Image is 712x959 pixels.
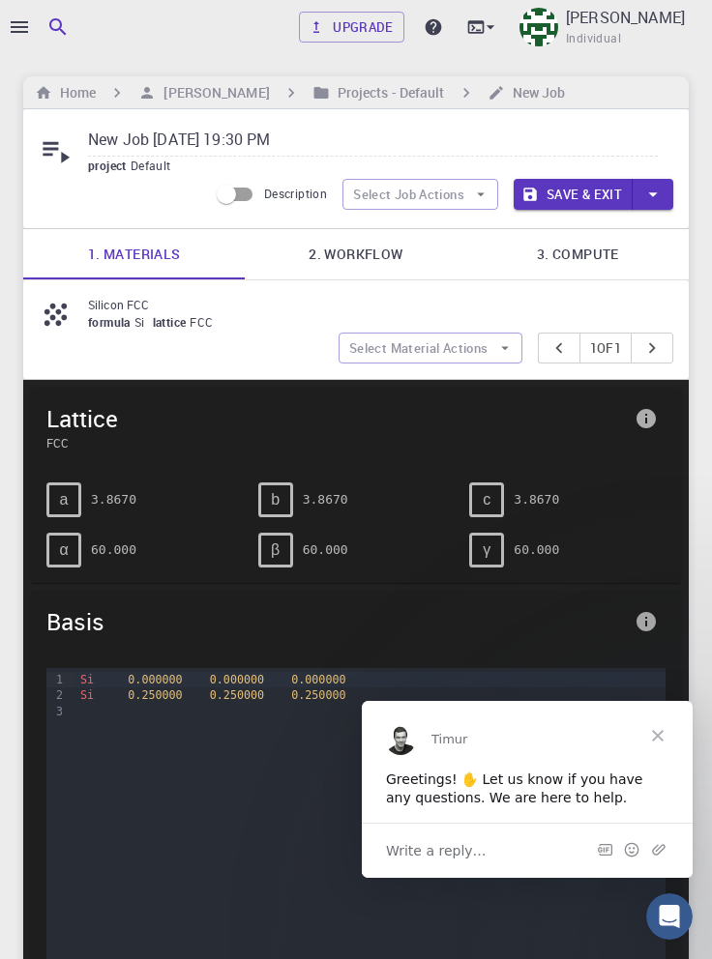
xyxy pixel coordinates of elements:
[31,82,569,103] nav: breadcrumb
[156,82,269,103] h6: [PERSON_NAME]
[46,606,627,637] span: Basis
[566,6,685,29] p: [PERSON_NAME]
[362,701,693,878] iframe: Intercom live chat message
[52,82,96,103] h6: Home
[291,688,345,702] span: 0.250000
[264,186,327,201] span: Description
[59,541,68,559] span: α
[153,314,191,330] span: lattice
[514,482,559,516] pre: 3.8670
[134,314,153,330] span: Si
[210,673,264,686] span: 0.000000
[245,229,466,279] a: 2. Workflow
[519,8,558,46] img: Taha Yusuf
[128,688,182,702] span: 0.250000
[627,399,666,438] button: info
[339,333,522,363] button: Select Material Actions
[467,229,689,279] a: 3. Compute
[23,229,245,279] a: 1. Materials
[514,533,559,567] pre: 60.000
[303,482,348,516] pre: 3.8670
[91,482,136,516] pre: 3.8670
[303,533,348,567] pre: 60.000
[566,29,621,48] span: Individual
[483,491,490,509] span: c
[46,704,66,719] div: 3
[91,533,136,567] pre: 60.000
[579,333,633,363] button: 1of1
[271,491,280,509] span: b
[128,673,182,686] span: 0.000000
[190,314,221,330] span: FCC
[46,672,66,687] div: 1
[538,333,674,363] div: pager
[342,179,498,210] button: Select Job Actions
[330,82,445,103] h6: Projects - Default
[483,541,490,559] span: γ
[88,158,131,173] span: project
[88,314,134,330] span: formula
[46,434,627,451] span: FCC
[627,602,666,641] button: info
[46,403,627,434] span: Lattice
[131,158,179,173] span: Default
[299,12,404,43] a: Upgrade
[646,893,693,940] iframe: Intercom live chat
[80,688,94,702] span: Si
[514,179,633,210] button: Save & Exit
[80,673,94,686] span: Si
[210,688,264,702] span: 0.250000
[291,673,345,686] span: 0.000000
[46,687,66,703] div: 2
[88,296,658,313] p: Silicon FCC
[505,82,566,103] h6: New Job
[271,541,280,559] span: β
[60,491,69,509] span: a
[41,14,101,31] span: Destek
